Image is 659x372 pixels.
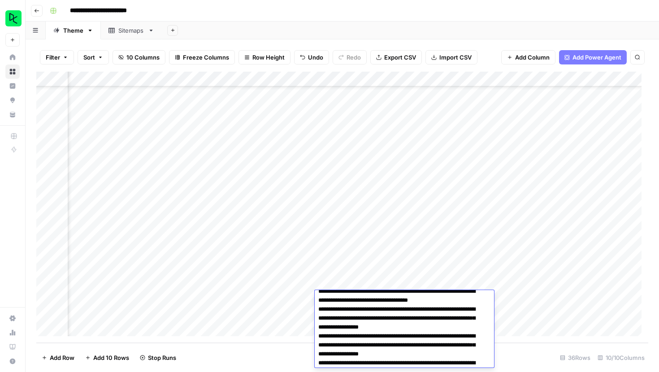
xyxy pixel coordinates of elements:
[46,21,101,39] a: Theme
[36,351,80,365] button: Add Row
[148,353,176,362] span: Stop Runs
[134,351,182,365] button: Stop Runs
[384,53,416,62] span: Export CSV
[5,7,20,30] button: Workspace: DataCamp
[556,351,594,365] div: 36 Rows
[501,50,555,64] button: Add Column
[439,53,472,62] span: Import CSV
[83,53,95,62] span: Sort
[294,50,329,64] button: Undo
[5,10,22,26] img: DataCamp Logo
[113,50,165,64] button: 10 Columns
[169,50,235,64] button: Freeze Columns
[308,53,323,62] span: Undo
[126,53,160,62] span: 10 Columns
[5,311,20,325] a: Settings
[5,107,20,122] a: Your Data
[370,50,422,64] button: Export CSV
[5,93,20,107] a: Opportunities
[252,53,285,62] span: Row Height
[559,50,627,64] button: Add Power Agent
[5,79,20,93] a: Insights
[5,325,20,340] a: Usage
[594,351,648,365] div: 10/10 Columns
[93,353,129,362] span: Add 10 Rows
[347,53,361,62] span: Redo
[118,26,144,35] div: Sitemaps
[40,50,74,64] button: Filter
[425,50,477,64] button: Import CSV
[333,50,367,64] button: Redo
[101,21,162,39] a: Sitemaps
[5,50,20,64] a: Home
[78,50,109,64] button: Sort
[515,53,550,62] span: Add Column
[5,64,20,79] a: Browse
[572,53,621,62] span: Add Power Agent
[5,340,20,354] a: Learning Hub
[80,351,134,365] button: Add 10 Rows
[50,353,74,362] span: Add Row
[183,53,229,62] span: Freeze Columns
[63,26,83,35] div: Theme
[238,50,290,64] button: Row Height
[5,354,20,368] button: Help + Support
[46,53,60,62] span: Filter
